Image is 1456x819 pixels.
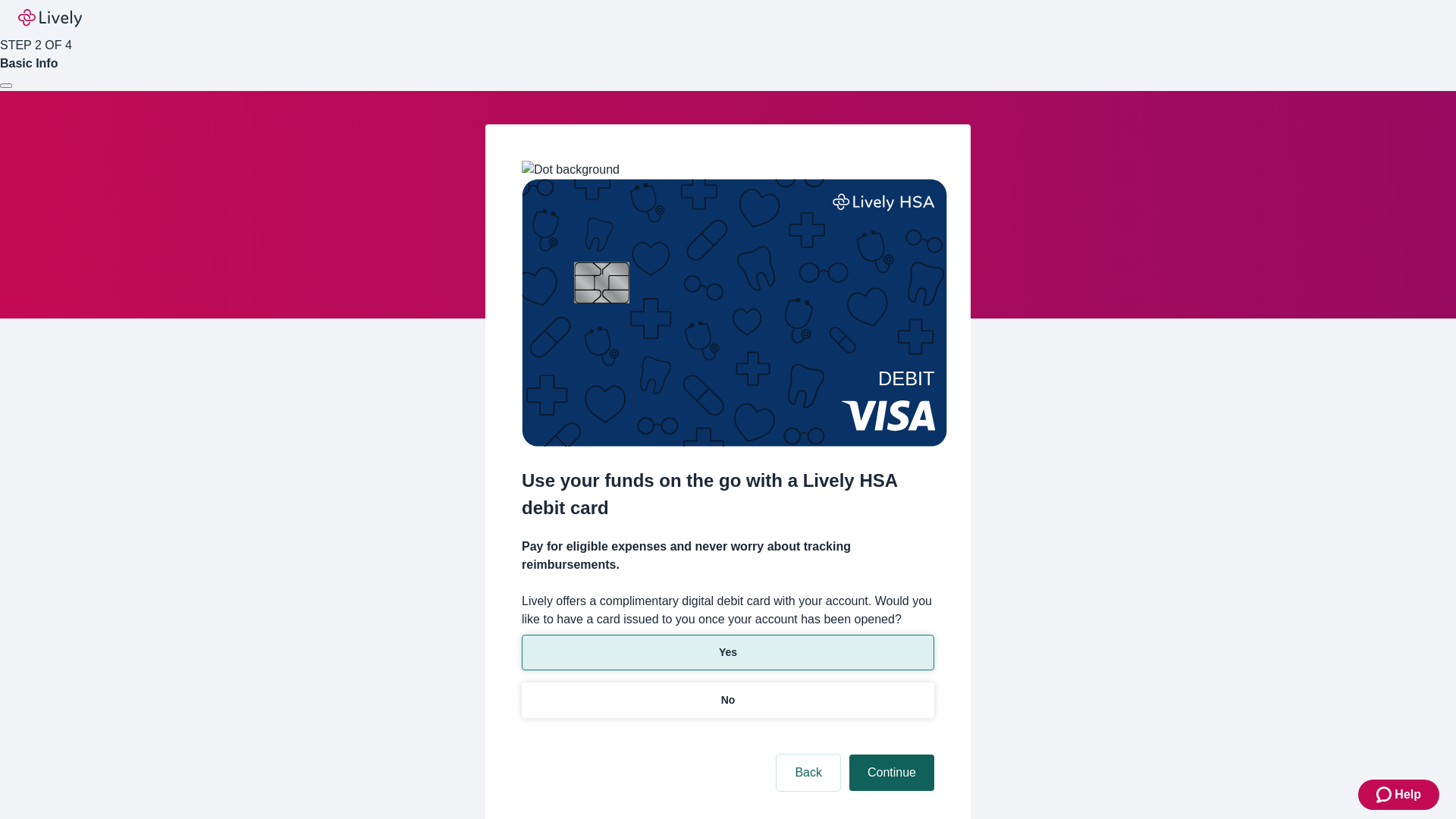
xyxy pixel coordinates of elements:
[1395,786,1421,804] span: Help
[522,682,934,718] button: No
[18,9,82,27] img: Lively
[721,692,736,708] p: No
[849,755,934,791] button: Continue
[522,179,947,447] img: Debit card
[1376,786,1395,804] svg: Zendesk support icon
[719,645,737,661] p: Yes
[1358,780,1439,810] button: Zendesk support iconHelp
[777,755,840,791] button: Back
[522,467,934,522] h2: Use your funds on the go with a Lively HSA debit card
[522,592,934,629] label: Lively offers a complimentary digital debit card with your account. Would you like to have a card...
[522,635,934,670] button: Yes
[522,538,934,574] h4: Pay for eligible expenses and never worry about tracking reimbursements.
[522,161,620,179] img: Dot background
